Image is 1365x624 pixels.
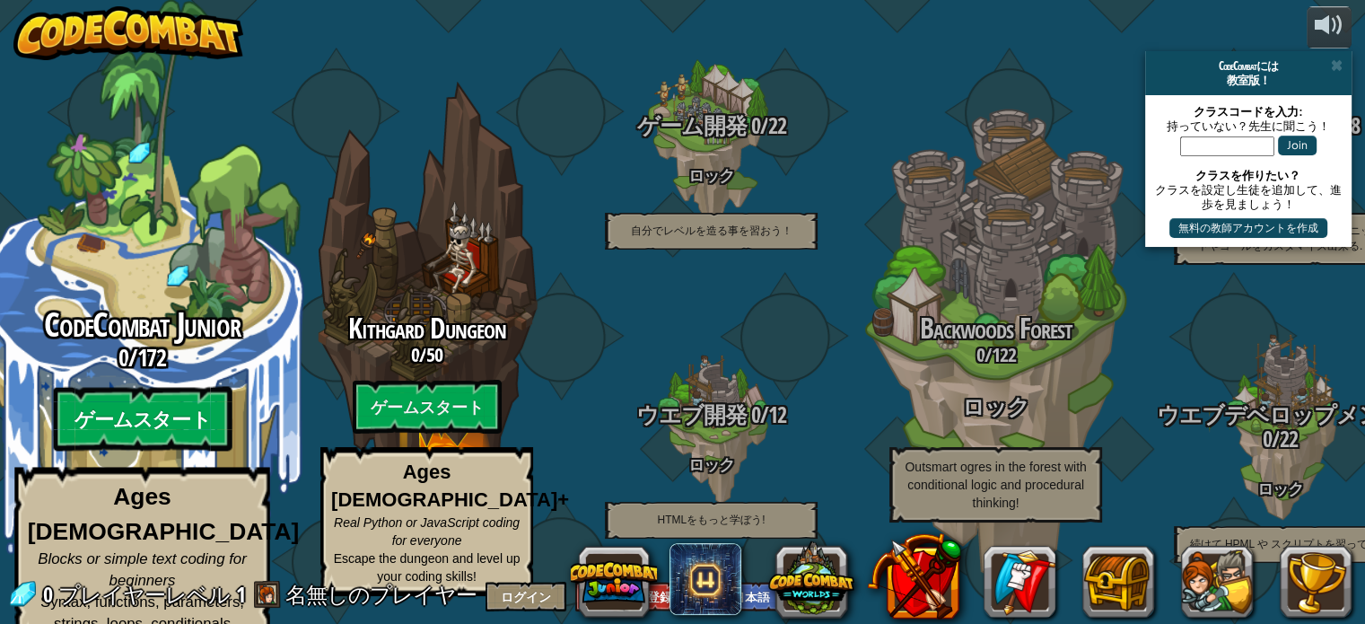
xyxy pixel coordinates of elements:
span: 122 [992,341,1016,368]
span: 0 [411,341,419,368]
span: 0 [747,110,760,141]
span: Backwoods Forest [920,309,1072,347]
h3: / [569,403,853,427]
span: 22 [768,110,786,141]
span: ウエブ開発 [636,400,747,430]
span: 172 [137,341,166,374]
strong: Ages [DEMOGRAPHIC_DATA]+ [331,461,569,511]
span: Escape the dungeon and level up your coding skills! [334,551,521,584]
span: Kithgard Dungeon [348,309,506,347]
div: 持っていない？先生に聞こう！ [1154,119,1343,133]
h4: ロック [569,456,853,473]
div: クラスコードを入力: [1154,104,1343,119]
h3: / [284,344,569,365]
span: 0 [976,341,984,368]
div: CodeCombatには [1152,58,1344,73]
div: 教室版！ [1152,73,1344,87]
div: クラスを作りたい？ [1154,168,1343,182]
span: 名無しのプレイヤー [285,580,477,609]
span: 0 [118,341,128,374]
span: 28 [1342,110,1360,141]
span: HTMLをもっと学ぼう! [658,514,766,526]
btn: ゲームスタート [353,380,502,434]
span: 自分でレベルを造る事を習おう！ [631,224,792,237]
span: 1 [236,580,245,609]
span: CodeCombat Junior [44,302,240,348]
img: CodeCombat - Learn how to code by playing a game [13,6,243,60]
button: Join [1278,136,1317,155]
span: 0 [1263,424,1272,454]
h3: / [569,114,853,138]
span: 22 [1280,424,1298,454]
h4: ロック [569,167,853,184]
button: ログイン [486,582,566,611]
button: 無料の教師アカウントを作成 [1169,218,1327,238]
span: ゲーム開発 [637,110,747,141]
span: Real Python or JavaScript coding for everyone [334,515,520,548]
span: Outsmart ogres in the forest with conditional logic and procedural thinking! [905,460,1086,510]
button: 音量を調整する [1307,6,1352,48]
span: 0 [43,580,57,609]
span: 12 [768,400,786,430]
btn: ゲームスタート [53,387,232,452]
span: プレイヤーレベル [58,580,230,610]
span: Blocks or simple text coding for beginners [38,550,247,589]
strong: Ages [DEMOGRAPHIC_DATA] [28,484,300,545]
span: 0 [747,400,760,430]
span: 50 [426,341,442,368]
div: クラスを設定し生徒を追加して、進歩を見ましょう！ [1154,182,1343,211]
h3: ロック [853,395,1138,419]
h3: / [853,344,1138,365]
